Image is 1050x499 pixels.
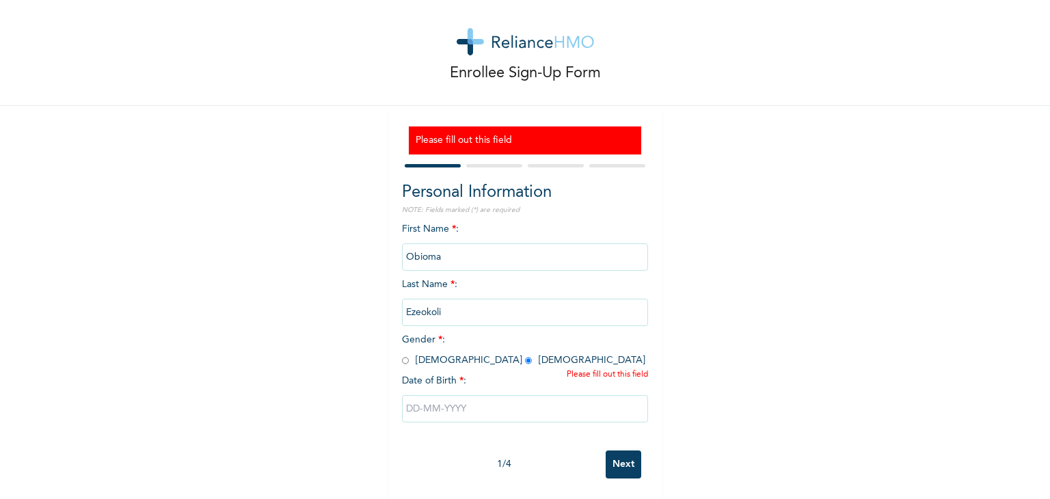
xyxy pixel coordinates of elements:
span: Gender : [DEMOGRAPHIC_DATA] [DEMOGRAPHIC_DATA] [402,335,645,365]
span: First Name : [402,224,648,262]
span: Please fill out this field [567,368,648,381]
input: Enter your first name [402,243,648,271]
img: logo [457,28,594,55]
h2: Personal Information [402,180,648,205]
input: Enter your last name [402,299,648,326]
div: 1 / 4 [402,457,606,472]
h3: Please fill out this field [416,133,634,148]
p: NOTE: Fields marked (*) are required [402,205,648,215]
span: Last Name : [402,280,648,317]
input: DD-MM-YYYY [402,395,648,422]
input: Next [606,450,641,478]
span: Date of Birth : [402,374,466,388]
p: Enrollee Sign-Up Form [450,62,601,85]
